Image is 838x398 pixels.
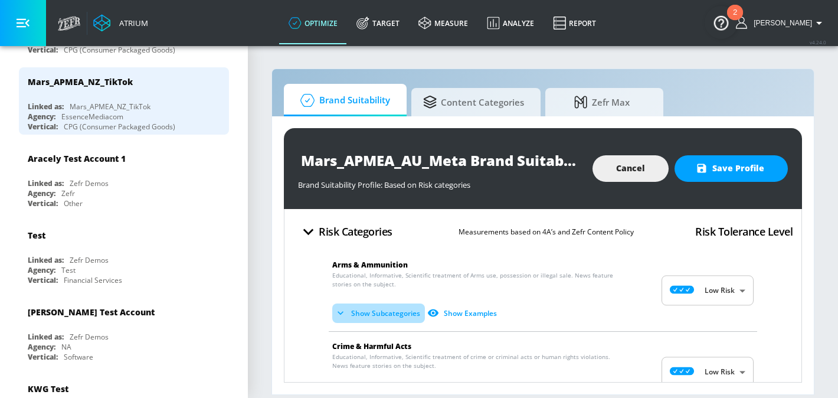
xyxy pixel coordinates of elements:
a: measure [409,2,477,44]
div: Linked as: [28,255,64,265]
div: EssenceMediacom [61,112,123,122]
span: Arms & Ammunition [332,260,408,270]
a: optimize [279,2,347,44]
div: Zefr Demos [70,178,109,188]
div: Agency: [28,265,55,275]
span: Educational, Informative, Scientific treatment of Arms use, possession or illegal sale. News feat... [332,271,614,289]
span: Cancel [616,161,645,176]
span: Brand Suitability [296,86,390,115]
div: Aracely Test Account 1Linked as:Zefr DemosAgency:ZefrVertical:Other [19,144,229,211]
span: v 4.24.0 [810,39,826,45]
span: login as: jen.breen@zefr.com [749,19,812,27]
h4: Risk Categories [319,223,392,240]
p: Low Risk [705,285,735,296]
span: Educational, Informative, Scientific treatment of crime or criminal acts or human rights violatio... [332,353,614,370]
div: Vertical: [28,198,58,208]
div: Zefr Demos [70,332,109,342]
span: Save Profile [698,161,764,176]
div: Agency: [28,188,55,198]
div: Agency: [28,112,55,122]
p: Low Risk [705,367,735,377]
div: Test [28,230,45,241]
div: Mars_APMEA_NZ_TikTok [28,76,133,87]
div: Vertical: [28,122,58,132]
span: Crime & Harmful Acts [332,341,411,351]
div: Agency: [28,342,55,352]
button: Risk Categories [293,218,397,246]
span: Zefr Max [557,88,647,116]
a: Report [544,2,605,44]
div: Financial Services [64,275,122,285]
div: [PERSON_NAME] Test AccountLinked as:Zefr DemosAgency:NAVertical:Software [19,298,229,365]
div: CPG (Consumer Packaged Goods) [64,45,175,55]
a: Target [347,2,409,44]
div: [PERSON_NAME] Test Account [28,306,155,318]
button: Save Profile [675,155,788,182]
div: Mars_APMEA_NZ_TikTokLinked as:Mars_APMEA_NZ_TikTokAgency:EssenceMediacomVertical:CPG (Consumer Pa... [19,67,229,135]
h4: Risk Tolerance Level [695,223,793,240]
div: Linked as: [28,332,64,342]
div: Vertical: [28,352,58,362]
div: Vertical: [28,45,58,55]
div: CPG (Consumer Packaged Goods) [64,122,175,132]
div: Mars_APMEA_NZ_TikTok [70,102,150,112]
span: Content Categories [423,88,524,116]
div: Atrium [114,18,148,28]
a: Atrium [93,14,148,32]
div: Other [64,198,83,208]
a: Analyze [477,2,544,44]
div: 2 [733,12,737,28]
div: Linked as: [28,102,64,112]
p: Measurements based on 4A’s and Zefr Content Policy [459,226,634,238]
div: Test [61,265,76,275]
div: Zefr Demos [70,255,109,265]
button: [PERSON_NAME] [736,16,826,30]
div: Linked as: [28,178,64,188]
div: Software [64,352,93,362]
div: TestLinked as:Zefr DemosAgency:TestVertical:Financial Services [19,221,229,288]
div: KWG Test [28,383,68,394]
button: Open Resource Center, 2 new notifications [705,6,738,39]
button: Show Examples [425,304,502,323]
div: Aracely Test Account 1 [28,153,126,164]
button: Show Subcategories [332,304,425,323]
div: Zefr [61,188,75,198]
div: Vertical: [28,275,58,285]
button: Cancel [593,155,669,182]
div: NA [61,342,71,352]
div: Brand Suitability Profile: Based on Risk categories [298,174,581,190]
